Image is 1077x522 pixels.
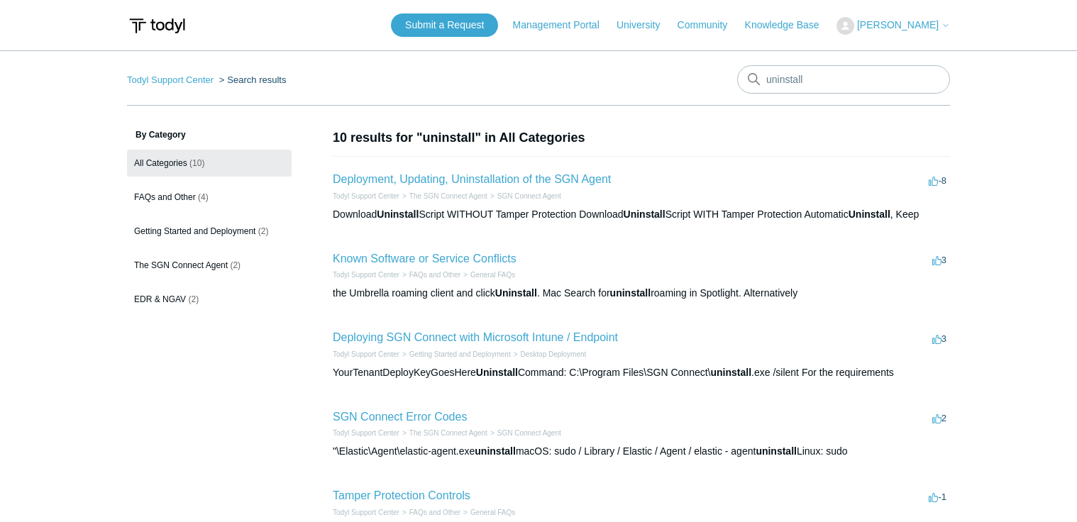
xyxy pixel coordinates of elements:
[134,260,228,270] span: The SGN Connect Agent
[127,218,292,245] a: Getting Started and Deployment (2)
[333,192,399,200] a: Todyl Support Center
[333,191,399,201] li: Todyl Support Center
[333,365,950,380] div: YourTenantDeployKeyGoesHere Command: C:\Program Files\SGN Connect\ .exe /silent For the requirements
[409,350,511,358] a: Getting Started and Deployment
[409,271,460,279] a: FAQs and Other
[333,270,399,280] li: Todyl Support Center
[460,507,515,518] li: General FAQs
[932,333,946,344] span: 3
[678,18,742,33] a: Community
[497,429,561,437] a: SGN Connect Agent
[932,413,946,423] span: 2
[497,192,561,200] a: SGN Connect Agent
[127,286,292,313] a: EDR & NGAV (2)
[333,444,950,459] div: "\Elastic\Agent\elastic-agent.exe macOS: sudo / Library / Elastic / Agent / elastic - agent Linux...
[857,19,939,30] span: [PERSON_NAME]
[188,294,199,304] span: (2)
[487,428,561,438] li: SGN Connect Agent
[333,428,399,438] li: Todyl Support Center
[127,74,216,85] li: Todyl Support Center
[333,509,399,516] a: Todyl Support Center
[198,192,209,202] span: (4)
[836,17,950,35] button: [PERSON_NAME]
[399,349,511,360] li: Getting Started and Deployment
[399,507,460,518] li: FAQs and Other
[511,349,587,360] li: Desktop Deployment
[134,226,255,236] span: Getting Started and Deployment
[134,294,186,304] span: EDR & NGAV
[521,350,587,358] a: Desktop Deployment
[391,13,498,37] a: Submit a Request
[409,509,460,516] a: FAQs and Other
[745,18,834,33] a: Knowledge Base
[333,507,399,518] li: Todyl Support Center
[399,191,487,201] li: The SGN Connect Agent
[849,209,890,220] em: Uninstall
[134,192,196,202] span: FAQs and Other
[399,428,487,438] li: The SGN Connect Agent
[333,173,611,185] a: Deployment, Updating, Uninstallation of the SGN Agent
[333,489,470,501] a: Tamper Protection Controls
[377,209,419,220] em: Uninstall
[258,226,269,236] span: (2)
[127,128,292,141] h3: By Category
[495,287,537,299] em: Uninstall
[929,492,946,502] span: -1
[333,252,517,265] a: Known Software or Service Conflicts
[127,150,292,177] a: All Categories (10)
[460,270,515,280] li: General FAQs
[333,331,618,343] a: Deploying SGN Connect with Microsoft Intune / Endpoint
[189,158,204,168] span: (10)
[333,349,399,360] li: Todyl Support Center
[470,271,515,279] a: General FAQs
[476,367,518,378] em: Uninstall
[487,191,561,201] li: SGN Connect Agent
[399,270,460,280] li: FAQs and Other
[617,18,674,33] a: University
[737,65,950,94] input: Search
[333,286,950,301] div: the Umbrella roaming client and click . Mac Search for roaming in Spotlight. Alternatively
[470,509,515,516] a: General FAQs
[929,175,946,186] span: -8
[409,192,487,200] a: The SGN Connect Agent
[624,209,665,220] em: Uninstall
[513,18,614,33] a: Management Portal
[333,411,467,423] a: SGN Connect Error Codes
[333,350,399,358] a: Todyl Support Center
[711,367,752,378] em: uninstall
[409,429,487,437] a: The SGN Connect Agent
[127,252,292,279] a: The SGN Connect Agent (2)
[333,271,399,279] a: Todyl Support Center
[216,74,287,85] li: Search results
[333,128,950,148] h1: 10 results for "uninstall" in All Categories
[230,260,241,270] span: (2)
[127,13,187,39] img: Todyl Support Center Help Center home page
[333,207,950,222] div: Download Script WITHOUT Tamper Protection Download Script WITH Tamper Protection Automatic , Keep
[333,429,399,437] a: Todyl Support Center
[475,445,516,457] em: uninstall
[127,74,214,85] a: Todyl Support Center
[610,287,651,299] em: uninstall
[932,255,946,265] span: 3
[134,158,187,168] span: All Categories
[756,445,797,457] em: uninstall
[127,184,292,211] a: FAQs and Other (4)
